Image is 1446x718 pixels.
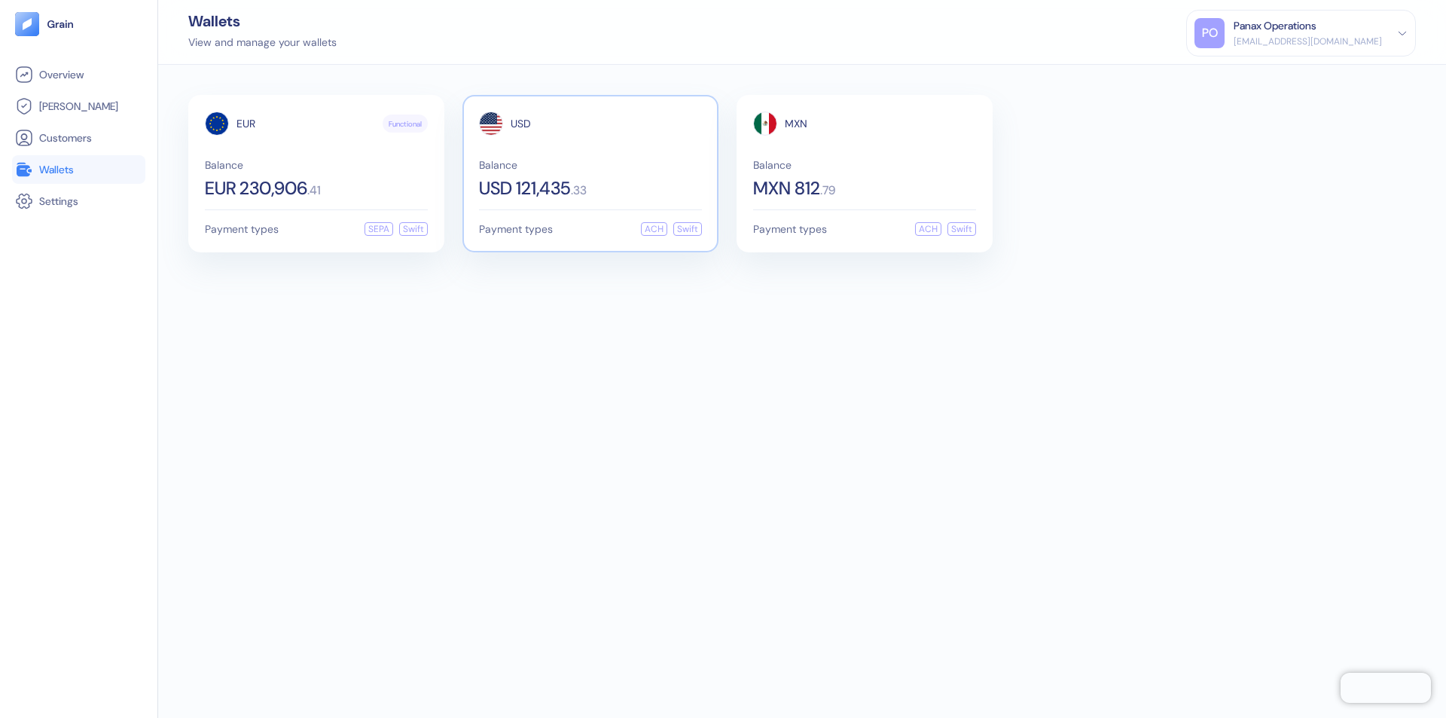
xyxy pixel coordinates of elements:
[205,179,307,197] span: EUR 230,906
[365,222,393,236] div: SEPA
[1234,35,1382,48] div: [EMAIL_ADDRESS][DOMAIN_NAME]
[15,66,142,84] a: Overview
[820,185,835,197] span: . 79
[753,224,827,234] span: Payment types
[1234,18,1316,34] div: Panax Operations
[39,194,78,209] span: Settings
[511,118,531,129] span: USD
[479,160,702,170] span: Balance
[1194,18,1225,48] div: PO
[39,130,92,145] span: Customers
[47,19,75,29] img: logo
[205,160,428,170] span: Balance
[39,99,118,114] span: [PERSON_NAME]
[479,179,571,197] span: USD 121,435
[188,14,337,29] div: Wallets
[673,222,702,236] div: Swift
[15,12,39,36] img: logo-tablet-V2.svg
[1341,673,1431,703] iframe: Chatra live chat
[15,160,142,179] a: Wallets
[785,118,807,129] span: MXN
[753,179,820,197] span: MXN 812
[753,160,976,170] span: Balance
[641,222,667,236] div: ACH
[571,185,587,197] span: . 33
[15,192,142,210] a: Settings
[205,224,279,234] span: Payment types
[236,118,255,129] span: EUR
[947,222,976,236] div: Swift
[39,67,84,82] span: Overview
[188,35,337,50] div: View and manage your wallets
[15,97,142,115] a: [PERSON_NAME]
[479,224,553,234] span: Payment types
[39,162,74,177] span: Wallets
[307,185,321,197] span: . 41
[15,129,142,147] a: Customers
[389,118,422,130] span: Functional
[399,222,428,236] div: Swift
[915,222,941,236] div: ACH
